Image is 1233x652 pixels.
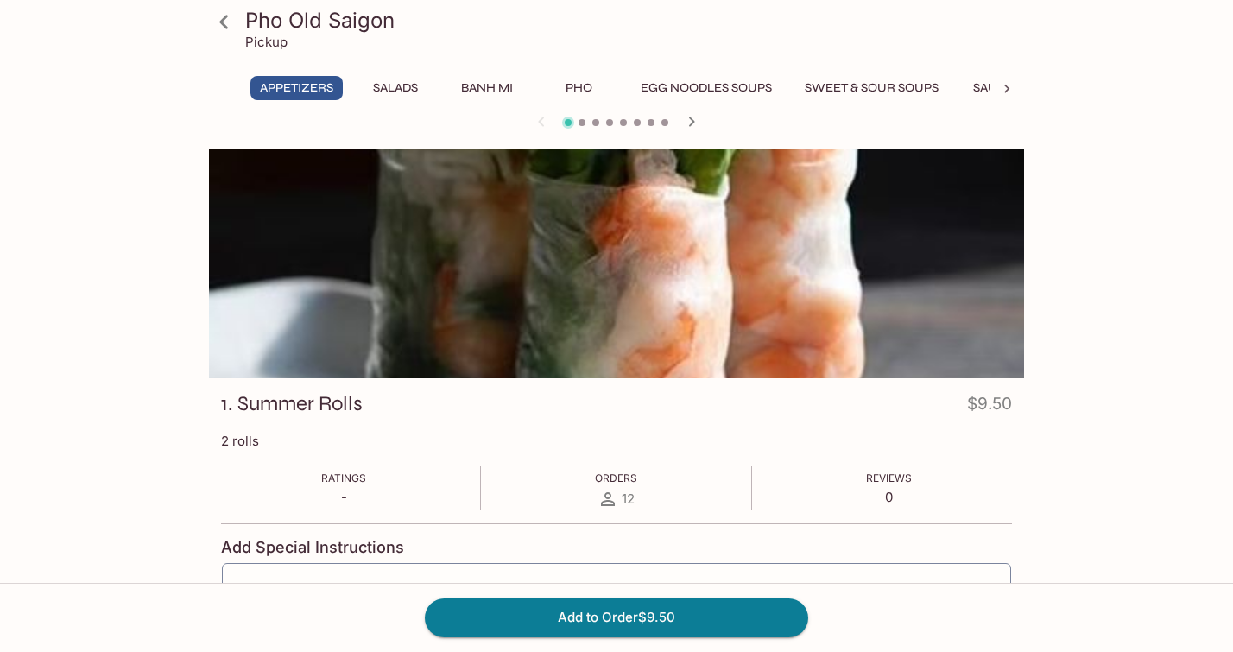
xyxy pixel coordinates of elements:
[967,390,1012,424] h4: $9.50
[321,472,366,484] span: Ratings
[595,472,637,484] span: Orders
[622,491,635,507] span: 12
[866,489,912,505] p: 0
[425,598,808,636] button: Add to Order$9.50
[357,76,434,100] button: Salads
[221,433,1012,449] p: 2 rolls
[962,76,1040,100] button: Sautéed
[321,489,366,505] p: -
[631,76,781,100] button: Egg Noodles Soups
[221,538,1012,557] h4: Add Special Instructions
[540,76,617,100] button: Pho
[795,76,948,100] button: Sweet & Sour Soups
[866,472,912,484] span: Reviews
[448,76,526,100] button: Banh Mi
[250,76,343,100] button: Appetizers
[221,390,363,417] h3: 1. Summer Rolls
[245,34,288,50] p: Pickup
[209,149,1024,378] div: 1. Summer Rolls
[245,7,1017,34] h3: Pho Old Saigon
